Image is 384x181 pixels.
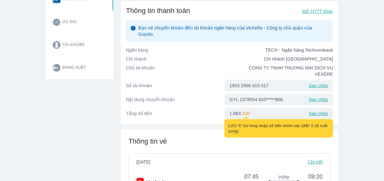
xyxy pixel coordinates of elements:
[126,110,224,117] p: Tổng số tiền
[126,47,230,53] p: Ngân hàng
[230,56,333,62] p: Chi nhánh [GEOGRAPHIC_DATA]
[244,173,259,180] span: 07:45
[278,175,289,180] span: 1h35p
[228,124,328,133] span: LƯU Ý! Vui lòng nhập số tiền chính xác (đến 3 số cuối cùng)
[126,56,230,62] p: Chi nhánh
[241,110,250,117] p: . 200
[126,6,190,15] span: Thông tin thanh toán
[302,8,333,15] p: Đổi HTTT khác
[128,137,167,145] span: Thông tin vé
[53,41,60,49] img: account
[126,65,230,77] p: Chủ tài khoản
[230,82,269,89] p: 1903 2986 415 017
[309,82,328,89] p: Sao chép
[126,82,224,89] p: Số tài khoản
[308,159,323,165] p: Chi tiết
[126,96,224,103] p: Nội dung chuyển khoản
[138,25,329,37] p: Bạn sẽ chuyển khoản đến tài khoản ngân hàng của VeXeRe - Công ty chủ quản của Goyolo.
[48,11,113,34] button: Ưu đãi
[48,34,113,56] button: Tài khoản
[230,110,241,117] p: 1.863
[48,56,113,79] button: Đăng xuất
[136,159,155,165] span: [DATE]
[53,64,60,72] img: logout
[309,96,328,103] p: Sao chép
[53,18,60,26] img: promotion
[309,110,328,117] p: Sao chép
[308,173,323,180] span: 09:20
[230,65,333,77] p: CONG TY TNHH THUONG MAI DICH VU VEXERE
[230,47,333,53] p: TECH - Ngân hàng Techcombank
